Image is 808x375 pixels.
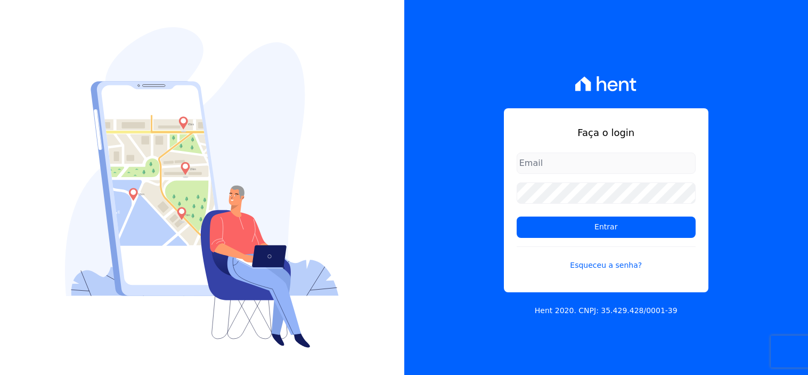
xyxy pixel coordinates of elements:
[517,125,696,140] h1: Faça o login
[517,246,696,271] a: Esqueceu a senha?
[517,153,696,174] input: Email
[517,217,696,238] input: Entrar
[535,305,678,316] p: Hent 2020. CNPJ: 35.429.428/0001-39
[65,27,339,348] img: Login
